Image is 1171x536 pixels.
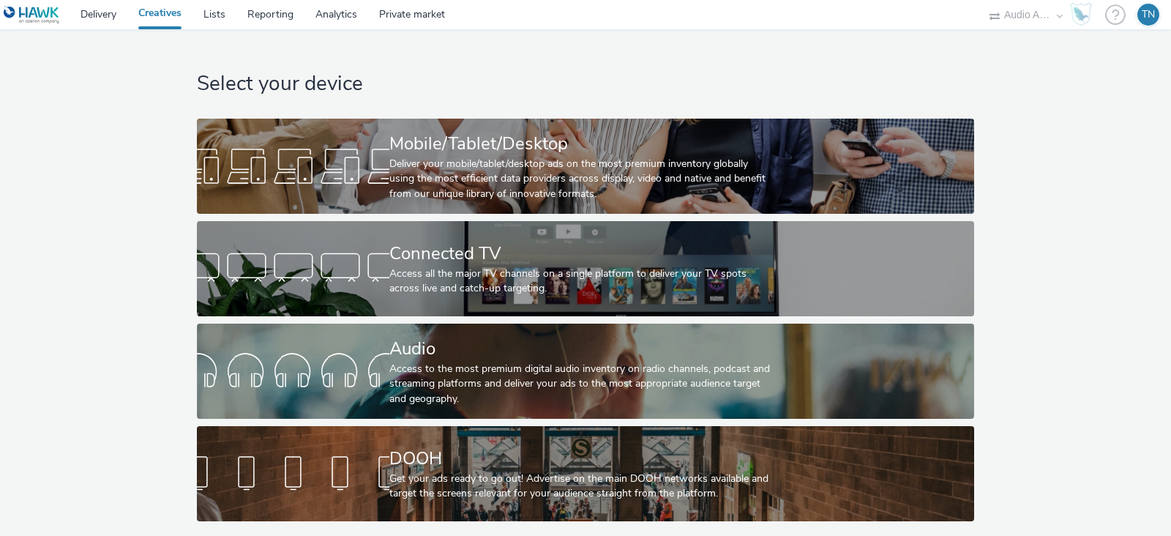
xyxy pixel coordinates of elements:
img: undefined Logo [4,6,60,24]
a: Connected TVAccess all the major TV channels on a single platform to deliver your TV spots across... [197,221,974,316]
div: Connected TV [389,241,775,267]
img: Hawk Academy [1070,3,1092,26]
div: Mobile/Tablet/Desktop [389,131,775,157]
a: Mobile/Tablet/DesktopDeliver your mobile/tablet/desktop ads on the most premium inventory globall... [197,119,974,214]
h1: Select your device [197,70,974,98]
div: Access all the major TV channels on a single platform to deliver your TV spots across live and ca... [389,267,775,297]
a: AudioAccess to the most premium digital audio inventory on radio channels, podcast and streaming ... [197,324,974,419]
div: Get your ads ready to go out! Advertise on the main DOOH networks available and target the screen... [389,472,775,502]
div: Access to the most premium digital audio inventory on radio channels, podcast and streaming platf... [389,362,775,406]
a: Hawk Academy [1070,3,1098,26]
div: Deliver your mobile/tablet/desktop ads on the most premium inventory globally using the most effi... [389,157,775,201]
div: Audio [389,336,775,362]
div: DOOH [389,446,775,472]
a: DOOHGet your ads ready to go out! Advertise on the main DOOH networks available and target the sc... [197,426,974,521]
div: TN [1142,4,1155,26]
